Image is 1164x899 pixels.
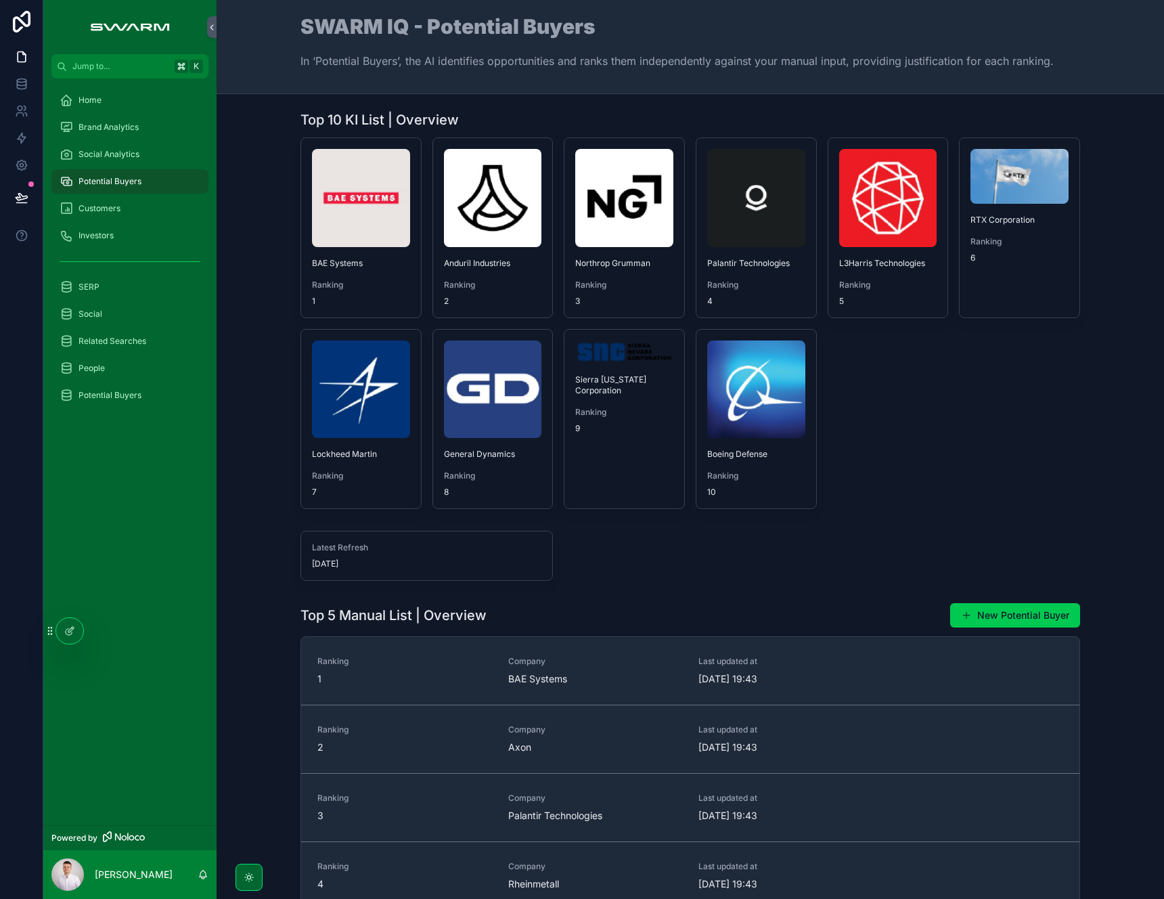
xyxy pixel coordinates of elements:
span: 3 [317,809,492,823]
span: Ranking [317,793,492,804]
span: [DATE] 19:43 [698,809,873,823]
a: Boeing DefenseRanking10 [696,329,817,510]
span: Social [79,309,102,320]
a: Powered by [43,825,217,850]
span: General Dynamics [444,449,542,460]
a: Home [51,88,208,112]
span: Brand Analytics [79,122,139,133]
span: 1 [312,296,410,307]
a: Brand Analytics [51,115,208,139]
a: Potential Buyers [51,169,208,194]
span: Ranking [312,280,410,290]
span: Company [508,793,683,804]
span: Last updated at [698,656,873,667]
a: Sierra [US_STATE] CorporationRanking9 [564,329,685,510]
span: Ranking [707,470,805,481]
a: Anduril IndustriesRanking2 [432,137,554,318]
span: Company [508,861,683,872]
span: Rheinmetall [508,877,683,891]
a: Lockheed MartinRanking7 [300,329,422,510]
button: New Potential Buyer [950,603,1080,628]
span: Social Analytics [79,149,139,160]
span: Ranking [575,280,673,290]
a: Northrop GrummanRanking3 [564,137,685,318]
span: Ranking [317,724,492,735]
span: Northrop Grumman [575,258,673,269]
span: 6 [970,253,1069,263]
a: Ranking3CompanyPalantir TechnologiesLast updated at[DATE] 19:43 [301,774,1079,842]
span: Ranking [312,470,410,481]
span: Company [508,656,683,667]
img: gd.com [444,341,542,439]
span: People [79,363,105,374]
a: Ranking2CompanyAxonLast updated at[DATE] 19:43 [301,705,1079,774]
img: palantir.com [707,149,805,247]
span: 10 [707,487,805,498]
img: northropgrumman.com [575,149,673,247]
span: 1 [317,672,492,686]
span: Lockheed Martin [312,449,410,460]
span: Ranking [444,280,542,290]
span: Related Searches [79,336,146,347]
a: BAE SystemsRanking1 [300,137,422,318]
a: L3Harris TechnologiesRanking5 [828,137,949,318]
span: Company [508,724,683,735]
h1: Top 5 Manual List | Overview [300,606,487,625]
a: SERP [51,275,208,299]
span: Potential Buyers [79,176,141,187]
span: Last updated at [698,793,873,804]
span: Boeing Defense [707,449,805,460]
span: BAE Systems [312,258,410,269]
img: l3harris.com [839,149,937,247]
span: [DATE] 19:43 [698,672,873,686]
span: 8 [444,487,542,498]
span: Jump to... [72,61,169,72]
span: Sierra [US_STATE] Corporation [575,374,673,396]
a: Palantir TechnologiesRanking4 [696,137,817,318]
p: [PERSON_NAME] [95,868,173,881]
span: [DATE] [312,558,541,569]
a: Social [51,302,208,326]
span: Last updated at [698,861,873,872]
span: Home [79,95,102,106]
p: In ‘Potential Buyers’, the AI identifies opportunities and ranks them independently against your ... [300,53,1054,69]
span: [DATE] 19:43 [698,877,873,891]
span: Axon [508,741,683,754]
img: App logo [83,16,176,38]
a: Investors [51,223,208,248]
a: People [51,356,208,380]
span: Palantir Technologies [508,809,683,823]
span: 4 [707,296,805,307]
span: Ranking [839,280,937,290]
span: 4 [317,877,492,891]
a: Related Searches [51,329,208,353]
span: Investors [79,230,114,241]
span: Ranking [317,656,492,667]
img: sncorp.com [575,341,673,364]
span: RTX Corporation [970,215,1069,225]
h1: SWARM IQ - Potential Buyers [300,16,1054,37]
img: baesystems.com [312,149,410,247]
span: SERP [79,282,99,292]
span: 7 [312,487,410,498]
button: Jump to...K [51,54,208,79]
span: 9 [575,423,673,434]
span: Powered by [51,833,97,843]
span: L3Harris Technologies [839,258,937,269]
span: Palantir Technologies [707,258,805,269]
a: Potential Buyers [51,383,208,408]
span: Anduril Industries [444,258,542,269]
img: lockheedmartin.com [312,341,410,439]
a: Ranking1CompanyBAE SystemsLast updated at[DATE] 19:43 [301,637,1079,705]
span: Ranking [575,407,673,418]
a: Customers [51,196,208,221]
img: boeing.com [707,341,805,439]
span: 2 [317,741,492,754]
a: Social Analytics [51,142,208,167]
span: 5 [839,296,937,307]
img: rtx.com [970,149,1069,204]
span: Customers [79,203,120,214]
div: scrollable content [43,79,217,425]
span: [DATE] 19:43 [698,741,873,754]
